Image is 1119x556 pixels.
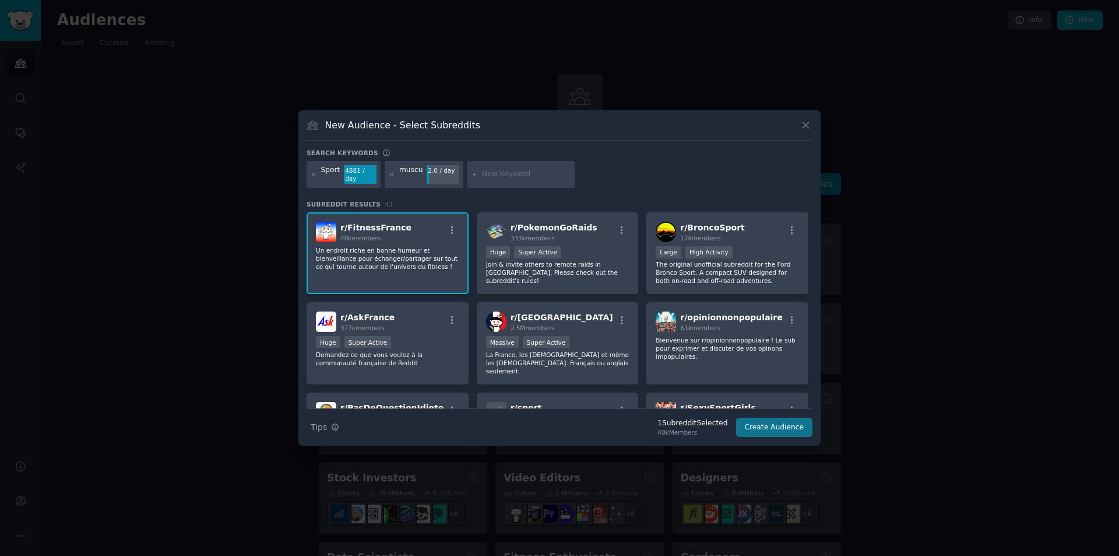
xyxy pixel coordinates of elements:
[340,403,444,412] span: r/ PasDeQuestionIdiote
[316,402,336,422] img: PasDeQuestionIdiote
[482,169,571,180] input: New Keyword
[514,246,561,258] div: Super Active
[680,235,720,242] span: 17k members
[656,336,799,361] p: Bienvenue sur r/opinionnonpopulaire ! Le sub pour exprimer et discuter de vos opinons impopulaires.
[486,312,506,332] img: france
[316,222,336,242] img: FitnessFrance
[685,246,733,258] div: High Activity
[316,336,340,348] div: Huge
[340,313,395,322] span: r/ AskFrance
[427,165,459,176] div: 2.0 / day
[307,417,343,438] button: Tips
[656,222,676,242] img: BroncoSport
[486,260,629,285] p: Join & invite others to remote raids in [GEOGRAPHIC_DATA]. Please check out the subreddit's rules!
[385,201,393,208] span: 43
[656,312,676,332] img: opinionnonpopulaire
[523,336,570,348] div: Super Active
[656,402,676,422] img: SexySportGirls
[311,421,327,433] span: Tips
[307,200,381,208] span: Subreddit Results
[511,313,613,322] span: r/ [GEOGRAPHIC_DATA]
[399,165,423,184] div: muscu
[344,165,376,184] div: 4881 / day
[656,246,681,258] div: Large
[486,222,506,242] img: PokemonGoRaids
[656,260,799,285] p: The original unofficial subreddit for the Ford Bronco Sport. A compact SUV designed for both on-r...
[657,428,727,436] div: 40k Members
[486,336,519,348] div: Massive
[657,418,727,429] div: 1 Subreddit Selected
[511,403,542,412] span: r/ sport
[321,165,340,184] div: Sport
[316,351,459,367] p: Demandez ce que vous voulez à la communauté française de Reddit
[316,246,459,271] p: Un endroit riche en bonne humeur et bienveillance pour échanger/partager sur tout ce qui tourne a...
[340,223,411,232] span: r/ FitnessFrance
[316,312,336,332] img: AskFrance
[340,235,381,242] span: 40k members
[325,119,480,131] h3: New Audience - Select Subreddits
[344,336,392,348] div: Super Active
[680,313,782,322] span: r/ opinionnonpopulaire
[486,351,629,375] p: La France, les [DEMOGRAPHIC_DATA] et même les [DEMOGRAPHIC_DATA]. Français ou anglais seulement.
[680,324,720,331] span: 61k members
[486,246,511,258] div: Huge
[511,324,555,331] span: 2.5M members
[680,223,744,232] span: r/ BroncoSport
[680,403,755,412] span: r/ SexySportGirls
[511,235,555,242] span: 333k members
[511,223,597,232] span: r/ PokemonGoRaids
[307,149,378,157] h3: Search keywords
[736,418,813,438] button: Create Audience
[340,324,385,331] span: 377k members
